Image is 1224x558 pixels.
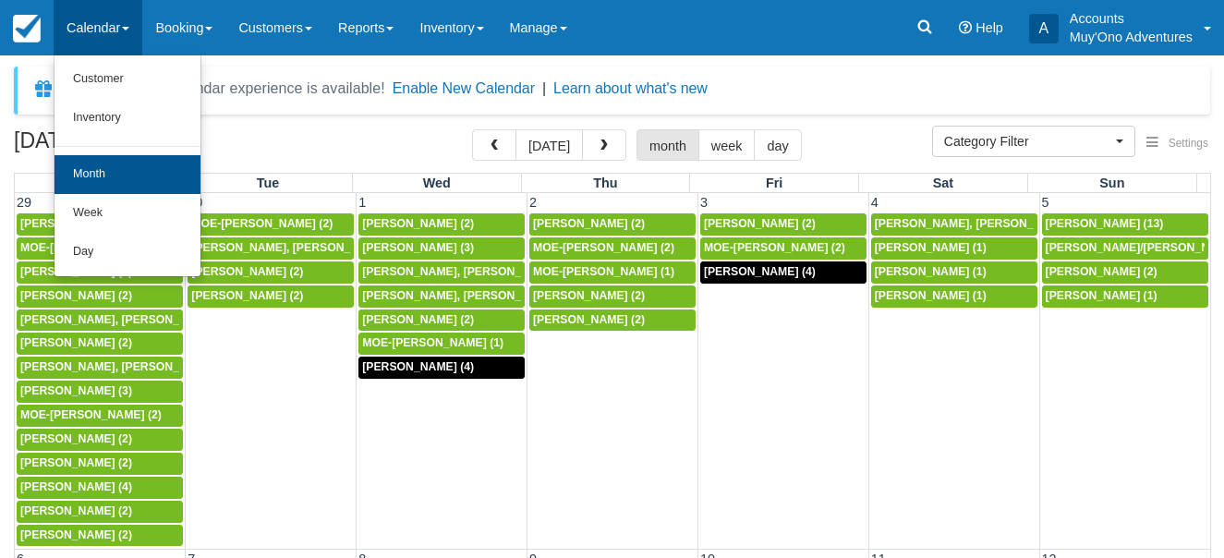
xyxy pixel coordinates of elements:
a: MOE-[PERSON_NAME] (2) [17,237,183,260]
span: MOE-[PERSON_NAME] (2) [20,408,162,421]
a: Month [55,155,200,194]
a: [PERSON_NAME], [PERSON_NAME] (2) [358,285,525,308]
span: [PERSON_NAME], [PERSON_NAME] (2) [362,289,575,302]
span: MOE-[PERSON_NAME] (2) [20,241,162,254]
a: [PERSON_NAME] (2) [17,453,183,475]
span: 4 [869,195,880,210]
span: [PERSON_NAME] (2) [362,313,474,326]
span: Settings [1169,137,1208,150]
a: [PERSON_NAME] (1) [871,285,1037,308]
a: Customer [55,60,200,99]
span: [PERSON_NAME] (1) [1046,289,1157,302]
a: [PERSON_NAME], [PERSON_NAME], [PERSON_NAME], [PERSON_NAME] (4) [17,357,183,379]
span: Wed [423,176,451,190]
a: Learn about what's new [553,80,708,96]
span: [PERSON_NAME] (13) [1046,217,1164,230]
ul: Calendar [54,55,201,277]
span: [PERSON_NAME] (2) [191,289,303,302]
span: [PERSON_NAME] (2) [362,217,474,230]
i: Help [959,21,972,34]
span: [PERSON_NAME], [PERSON_NAME] (2) [20,313,233,326]
a: [PERSON_NAME] (4) [17,477,183,499]
a: MOE-[PERSON_NAME] (2) [188,213,354,236]
span: [PERSON_NAME] (3) [20,384,132,397]
a: [PERSON_NAME], [PERSON_NAME] (2) [871,213,1037,236]
span: | [542,80,546,96]
span: 2 [527,195,539,210]
a: [PERSON_NAME] (2) [1042,261,1208,284]
a: [PERSON_NAME] (2) [17,213,183,236]
span: Sun [1099,176,1124,190]
button: Enable New Calendar [393,79,535,98]
span: [PERSON_NAME] (1) [875,265,987,278]
button: [DATE] [515,129,583,161]
span: [PERSON_NAME] (2) [20,217,132,230]
a: [PERSON_NAME] (2) [529,213,696,236]
span: [PERSON_NAME], [PERSON_NAME] (2) [875,217,1087,230]
span: Thu [593,176,617,190]
a: [PERSON_NAME] (13) [1042,213,1208,236]
a: [PERSON_NAME] (1) [871,237,1037,260]
a: [PERSON_NAME] (3) [17,381,183,403]
span: [PERSON_NAME] (3) [362,241,474,254]
a: [PERSON_NAME] (2) [17,333,183,355]
span: Category Filter [944,132,1111,151]
a: [PERSON_NAME]/[PERSON_NAME]; [PERSON_NAME]/[PERSON_NAME] (2) [1042,237,1208,260]
span: MOE-[PERSON_NAME] (1) [533,265,674,278]
a: Week [55,194,200,233]
a: [PERSON_NAME] (1) [871,261,1037,284]
span: [PERSON_NAME] (2) [533,289,645,302]
a: [PERSON_NAME] (3) [358,237,525,260]
span: 1 [357,195,368,210]
a: [PERSON_NAME] (2) [17,501,183,523]
a: [PERSON_NAME] (4) [700,261,866,284]
span: [PERSON_NAME] (4) [704,265,816,278]
a: [PERSON_NAME] (2) [17,525,183,547]
span: [PERSON_NAME] (4) [20,480,132,493]
span: 29 [15,195,33,210]
span: MOE-[PERSON_NAME] (2) [704,241,845,254]
span: 5 [1040,195,1051,210]
span: [PERSON_NAME] (2) [20,432,132,445]
div: A [1029,14,1059,43]
p: Muy'Ono Adventures [1070,28,1193,46]
span: [PERSON_NAME] (2) [20,336,132,349]
span: Tue [257,176,280,190]
span: [PERSON_NAME] (2) [191,265,303,278]
span: Sat [933,176,953,190]
span: [PERSON_NAME] (2) [533,313,645,326]
span: MOE-[PERSON_NAME] (2) [191,217,333,230]
a: MOE-[PERSON_NAME] (2) [700,237,866,260]
span: [PERSON_NAME] (2) [704,217,816,230]
a: MOE-[PERSON_NAME] (1) [529,261,696,284]
span: [PERSON_NAME] (2) [20,456,132,469]
a: [PERSON_NAME] (2) [700,213,866,236]
a: MOE-[PERSON_NAME] (1) [358,333,525,355]
a: [PERSON_NAME], [PERSON_NAME] (2) [358,261,525,284]
span: [PERSON_NAME], [PERSON_NAME], [PERSON_NAME], [PERSON_NAME] (4) [20,360,435,373]
a: [PERSON_NAME] (2) [529,309,696,332]
a: MOE-[PERSON_NAME] (2) [17,405,183,427]
span: [PERSON_NAME], [PERSON_NAME] (2) [191,241,404,254]
a: [PERSON_NAME] (1) [1042,285,1208,308]
span: [PERSON_NAME] (2) [20,289,132,302]
button: Category Filter [932,126,1135,157]
a: [PERSON_NAME] (2) [17,261,183,284]
a: [PERSON_NAME] (2) [188,261,354,284]
a: [PERSON_NAME] (2) [188,285,354,308]
span: [PERSON_NAME] (1) [875,241,987,254]
a: [PERSON_NAME] (2) [17,429,183,451]
a: [PERSON_NAME] (2) [358,309,525,332]
span: [PERSON_NAME] (2) [20,265,132,278]
span: MOE-[PERSON_NAME] (1) [362,336,503,349]
a: [PERSON_NAME] (2) [529,285,696,308]
a: Inventory [55,99,200,138]
span: [PERSON_NAME] (2) [20,504,132,517]
span: [PERSON_NAME] (2) [20,528,132,541]
h2: [DATE] [14,129,248,164]
a: [PERSON_NAME] (2) [17,285,183,308]
span: Fri [766,176,782,190]
a: Day [55,233,200,272]
a: [PERSON_NAME], [PERSON_NAME] (2) [188,237,354,260]
span: MOE-[PERSON_NAME] (2) [533,241,674,254]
